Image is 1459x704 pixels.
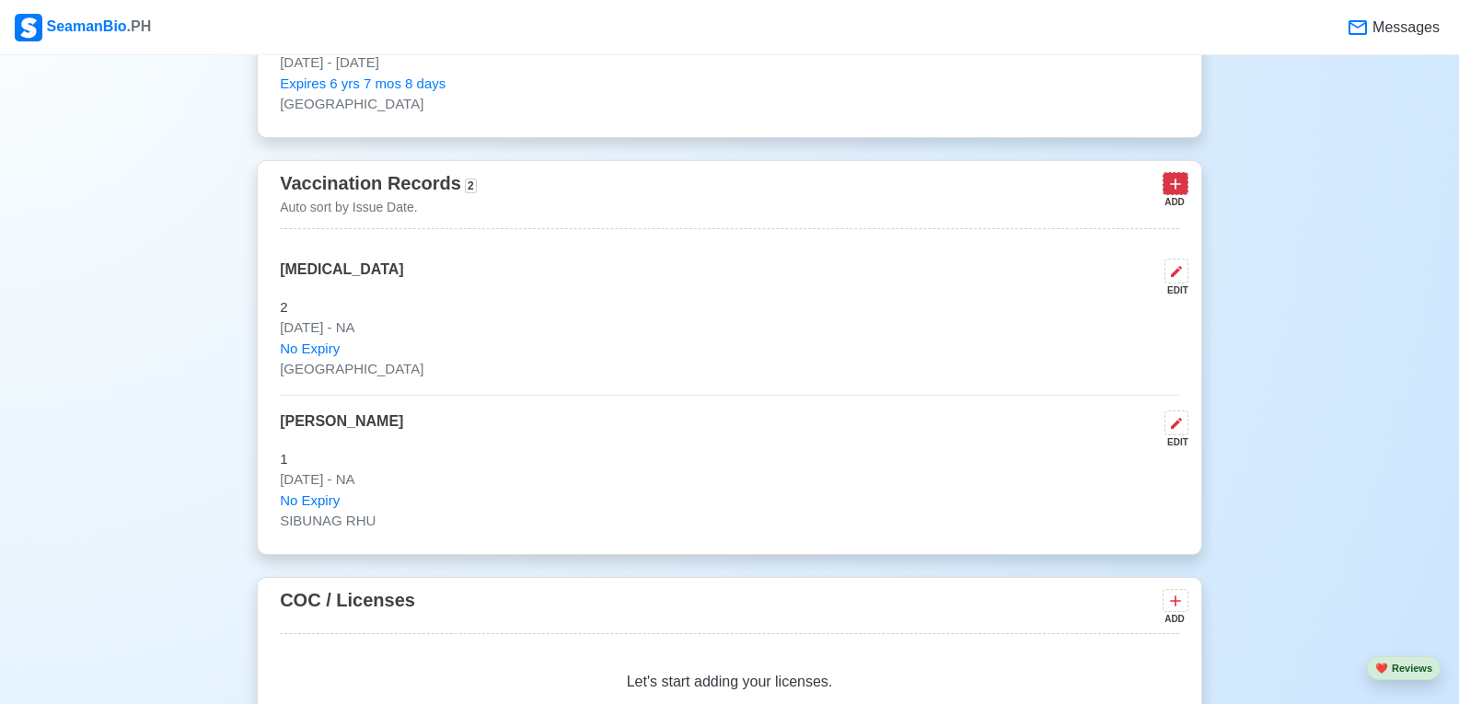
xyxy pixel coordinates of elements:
[1367,656,1441,681] button: heartReviews
[280,359,1179,380] p: [GEOGRAPHIC_DATA]
[280,449,1179,470] p: 1
[15,14,42,41] img: Logo
[127,18,152,34] span: .PH
[280,469,1179,490] p: [DATE] - NA
[280,198,476,217] p: Auto sort by Issue Date.
[280,410,403,449] p: [PERSON_NAME]
[280,590,415,610] span: COC / Licenses
[280,74,446,95] span: Expires 6 yrs 7 mos 8 days
[280,339,340,360] span: No Expiry
[280,94,1179,115] p: [GEOGRAPHIC_DATA]
[465,179,477,193] span: 2
[1163,195,1185,209] div: ADD
[280,297,1179,318] p: 2
[1369,17,1440,39] span: Messages
[280,317,1179,339] p: [DATE] - NA
[280,52,1179,74] p: [DATE] - [DATE]
[1157,435,1188,449] div: EDIT
[302,671,1157,693] p: Let's start adding your licenses.
[1375,663,1388,674] span: heart
[280,173,461,193] span: Vaccination Records
[1157,283,1188,297] div: EDIT
[280,259,404,297] p: [MEDICAL_DATA]
[280,490,340,512] span: No Expiry
[280,511,1179,532] p: SIBUNAG RHU
[1163,612,1185,626] div: ADD
[15,14,151,41] div: SeamanBio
